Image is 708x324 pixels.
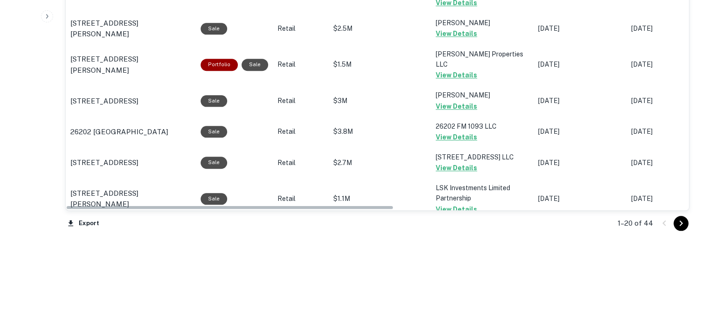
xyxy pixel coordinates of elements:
[436,121,529,131] p: 26202 FM 1093 LLC
[65,216,101,230] button: Export
[70,188,191,210] a: [STREET_ADDRESS][PERSON_NAME]
[436,101,477,112] button: View Details
[333,24,426,34] p: $2.5M
[70,126,191,138] a: 26202 [GEOGRAPHIC_DATA]
[538,158,622,168] p: [DATE]
[436,131,477,143] button: View Details
[436,18,529,28] p: [PERSON_NAME]
[333,96,426,106] p: $3M
[333,158,426,168] p: $2.7M
[70,157,138,168] p: [STREET_ADDRESS]
[277,60,324,69] p: Retail
[70,157,191,168] a: [STREET_ADDRESS]
[70,96,138,107] p: [STREET_ADDRESS]
[201,23,227,34] div: Sale
[333,60,426,69] p: $1.5M
[436,90,529,100] p: [PERSON_NAME]
[436,183,529,203] p: LSK Investments Limited Partnership
[70,126,168,138] p: 26202 [GEOGRAPHIC_DATA]
[661,249,708,294] iframe: Chat Widget
[277,96,324,106] p: Retail
[538,194,622,204] p: [DATE]
[277,158,324,168] p: Retail
[277,24,324,34] p: Retail
[201,59,238,70] div: This is a portfolio loan with 2 properties
[538,24,622,34] p: [DATE]
[436,49,529,69] p: [PERSON_NAME] Properties LLC
[201,95,227,107] div: Sale
[674,216,688,231] button: Go to next page
[538,60,622,69] p: [DATE]
[70,18,191,40] a: [STREET_ADDRESS][PERSON_NAME]
[201,126,227,138] div: Sale
[618,218,653,229] p: 1–20 of 44
[201,157,227,168] div: Sale
[436,28,477,39] button: View Details
[538,127,622,137] p: [DATE]
[70,54,191,76] a: [STREET_ADDRESS][PERSON_NAME]
[333,194,426,204] p: $1.1M
[242,59,268,70] div: Sale
[201,193,227,205] div: Sale
[333,127,426,137] p: $3.8M
[277,127,324,137] p: Retail
[538,96,622,106] p: [DATE]
[70,96,191,107] a: [STREET_ADDRESS]
[436,204,477,215] button: View Details
[277,194,324,204] p: Retail
[436,69,477,81] button: View Details
[436,152,529,162] p: [STREET_ADDRESS] LLC
[436,162,477,173] button: View Details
